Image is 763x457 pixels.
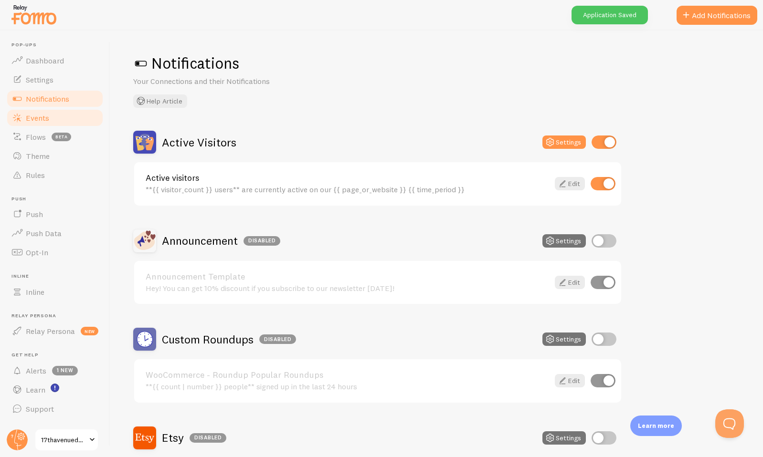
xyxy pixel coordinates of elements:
a: Edit [555,276,585,289]
a: Push Data [6,224,104,243]
span: Flows [26,132,46,142]
span: Inline [26,287,44,297]
button: Settings [542,234,586,248]
span: Notifications [26,94,69,104]
a: Learn [6,380,104,399]
h2: Custom Roundups [162,332,296,347]
a: Support [6,399,104,418]
span: Push [11,196,104,202]
span: 17thavenuedesigns [41,434,86,446]
span: Learn [26,385,45,395]
a: Rules [6,166,104,185]
iframe: Help Scout Beacon - Open [715,409,744,438]
svg: <p>Watch New Feature Tutorials!</p> [51,384,59,392]
span: Alerts [26,366,46,375]
h2: Etsy [162,430,226,445]
span: Dashboard [26,56,64,65]
a: 17thavenuedesigns [34,428,99,451]
button: Settings [542,431,586,445]
span: Push Data [26,228,62,238]
span: Support [26,404,54,414]
a: Alerts 1 new [6,361,104,380]
div: Hey! You can get 10% discount if you subscribe to our newsletter [DATE]! [146,284,549,292]
div: Disabled [259,334,296,344]
a: Active visitors [146,174,549,182]
div: **{{ count | number }} people** signed up in the last 24 hours [146,382,549,391]
a: Notifications [6,89,104,108]
a: Dashboard [6,51,104,70]
span: Theme [26,151,50,161]
img: fomo-relay-logo-orange.svg [10,2,58,27]
span: Get Help [11,352,104,358]
span: Relay Persona [26,326,75,336]
a: Push [6,205,104,224]
h1: Notifications [133,53,740,73]
span: Relay Persona [11,313,104,319]
div: **{{ visitor_count }} users** are currently active on our {{ page_or_website }} {{ time_period }} [146,185,549,194]
button: Settings [542,332,586,346]
span: Rules [26,170,45,180]
span: Events [26,113,49,123]
a: Inline [6,282,104,301]
span: Pop-ups [11,42,104,48]
span: Opt-In [26,248,48,257]
a: Events [6,108,104,127]
img: Announcement [133,229,156,252]
a: Edit [555,177,585,190]
a: Announcement Template [146,272,549,281]
a: Opt-In [6,243,104,262]
span: beta [52,133,71,141]
span: new [81,327,98,335]
h2: Active Visitors [162,135,236,150]
p: Learn more [638,421,674,430]
div: Disabled [244,236,280,246]
button: Help Article [133,94,187,108]
span: 1 new [52,366,78,375]
a: Relay Persona new [6,322,104,341]
p: Your Connections and their Notifications [133,76,362,87]
div: Application Saved [572,6,648,24]
div: Learn more [630,415,682,436]
img: Etsy [133,426,156,449]
h2: Announcement [162,233,280,248]
a: WooCommerce - Roundup Popular Roundups [146,371,549,379]
img: Custom Roundups [133,328,156,351]
span: Inline [11,273,104,280]
span: Push [26,209,43,219]
button: Settings [542,135,586,149]
a: Theme [6,146,104,166]
span: Settings [26,75,53,84]
a: Edit [555,374,585,387]
div: Disabled [190,433,226,443]
img: Active Visitors [133,131,156,154]
a: Flows beta [6,127,104,146]
a: Settings [6,70,104,89]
